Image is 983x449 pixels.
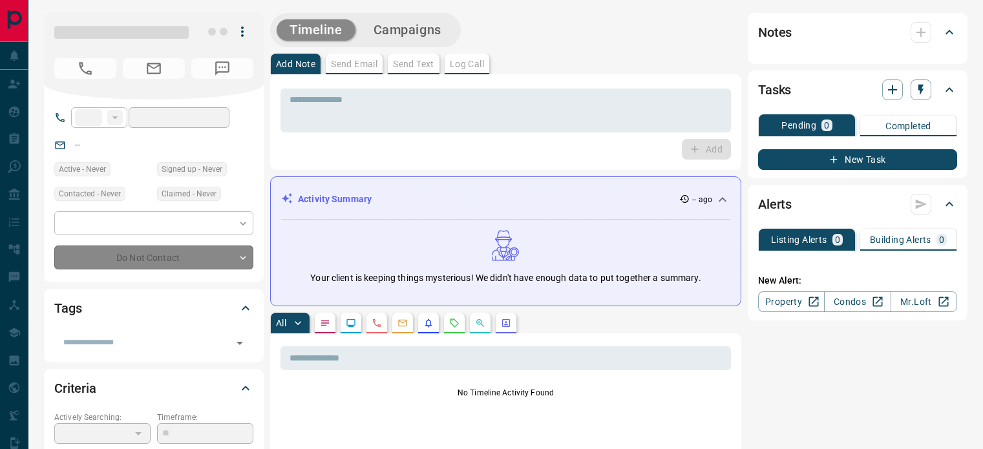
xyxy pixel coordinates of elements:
[277,19,355,41] button: Timeline
[231,334,249,352] button: Open
[191,58,253,79] span: No Number
[758,17,957,48] div: Notes
[54,293,253,324] div: Tags
[824,121,829,130] p: 0
[870,235,931,244] p: Building Alerts
[449,318,460,328] svg: Requests
[162,187,217,200] span: Claimed - Never
[54,58,116,79] span: No Number
[771,235,827,244] p: Listing Alerts
[939,235,944,244] p: 0
[157,412,253,423] p: Timeframe:
[54,245,253,269] div: Do Not Contact
[276,59,315,68] p: Add Note
[475,318,485,328] svg: Opportunities
[758,291,825,312] a: Property
[885,121,931,131] p: Completed
[346,318,356,328] svg: Lead Browsing Activity
[54,298,81,318] h2: Tags
[758,274,957,287] p: New Alert:
[310,271,701,285] p: Your client is keeping things mysterious! We didn't have enough data to put together a summary.
[75,140,80,150] a: --
[758,194,792,214] h2: Alerts
[781,121,816,130] p: Pending
[281,187,730,211] div: Activity Summary-- ago
[320,318,330,328] svg: Notes
[54,378,96,399] h2: Criteria
[758,79,791,100] h2: Tasks
[758,22,792,43] h2: Notes
[835,235,840,244] p: 0
[276,318,286,328] p: All
[59,187,121,200] span: Contacted - Never
[423,318,434,328] svg: Listing Alerts
[758,189,957,220] div: Alerts
[54,373,253,404] div: Criteria
[891,291,957,312] a: Mr.Loft
[372,318,382,328] svg: Calls
[123,58,185,79] span: No Email
[54,412,151,423] p: Actively Searching:
[758,74,957,105] div: Tasks
[280,387,731,399] p: No Timeline Activity Found
[361,19,454,41] button: Campaigns
[692,194,712,205] p: -- ago
[298,193,372,206] p: Activity Summary
[501,318,511,328] svg: Agent Actions
[758,149,957,170] button: New Task
[162,163,222,176] span: Signed up - Never
[824,291,891,312] a: Condos
[397,318,408,328] svg: Emails
[59,163,106,176] span: Active - Never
